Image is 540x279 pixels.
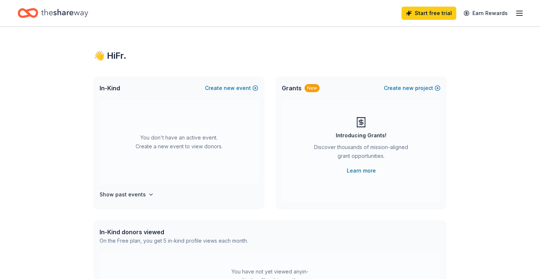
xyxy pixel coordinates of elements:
a: Home [18,4,88,22]
div: New [305,84,320,92]
button: Show past events [100,190,154,199]
h4: Show past events [100,190,146,199]
a: Learn more [347,166,376,175]
div: On the Free plan, you get 5 in-kind profile views each month. [100,236,248,245]
a: Start free trial [402,7,456,20]
a: Earn Rewards [459,7,512,20]
button: Createnewproject [384,84,440,93]
div: In-Kind donors viewed [100,228,248,236]
div: Discover thousands of mission-aligned grant opportunities. [311,143,411,163]
div: Introducing Grants! [336,131,386,140]
span: Grants [282,84,302,93]
span: In-Kind [100,84,120,93]
span: new [224,84,235,93]
button: Createnewevent [205,84,258,93]
span: new [403,84,414,93]
div: You don't have an active event. Create a new event to view donors. [100,100,258,184]
div: 👋 Hi Fr. [94,50,446,62]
